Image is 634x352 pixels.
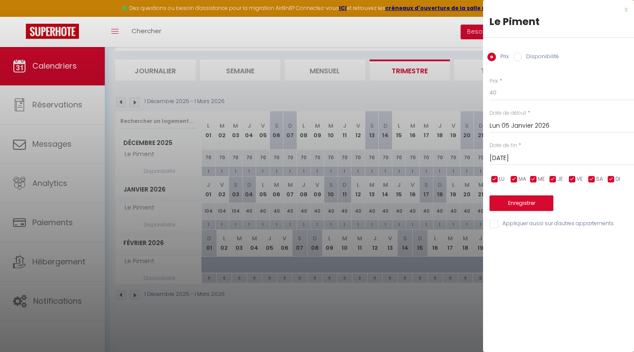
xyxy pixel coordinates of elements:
[483,4,628,15] div: x
[7,3,33,29] button: Ouvrir le widget de chat LiveChat
[490,15,628,28] div: Le Piment
[522,53,559,62] label: Disponibilité
[496,53,509,62] label: Prix
[596,175,603,183] span: SA
[490,109,526,117] label: Date de début
[490,141,517,150] label: Date de fin
[499,175,505,183] span: LU
[615,175,620,183] span: DI
[490,77,498,85] label: Prix
[538,175,545,183] span: ME
[577,175,583,183] span: VE
[490,195,553,211] button: Enregistrer
[557,175,563,183] span: JE
[518,175,526,183] span: MA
